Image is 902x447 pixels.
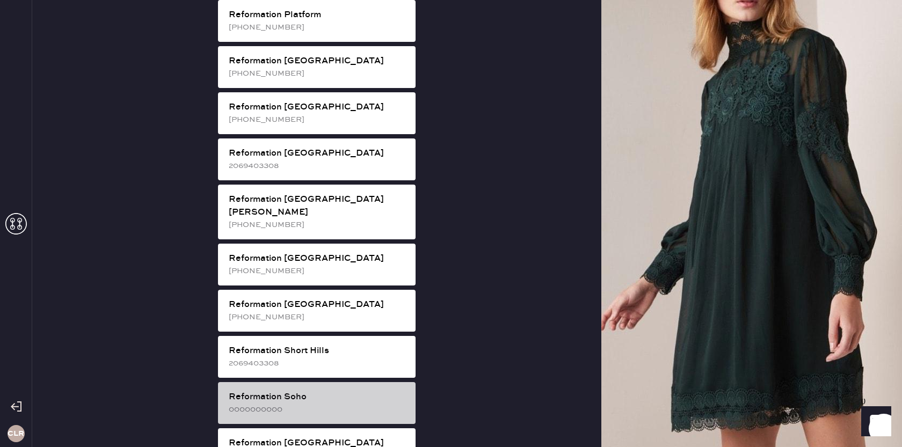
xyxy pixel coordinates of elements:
[229,101,407,114] div: Reformation [GEOGRAPHIC_DATA]
[229,147,407,160] div: Reformation [GEOGRAPHIC_DATA]
[229,252,407,265] div: Reformation [GEOGRAPHIC_DATA]
[8,430,24,437] h3: CLR
[229,391,407,404] div: Reformation Soho
[229,219,407,231] div: [PHONE_NUMBER]
[229,357,407,369] div: 2069403308
[229,9,407,21] div: Reformation Platform
[229,345,407,357] div: Reformation Short Hills
[229,114,407,126] div: [PHONE_NUMBER]
[229,193,407,219] div: Reformation [GEOGRAPHIC_DATA][PERSON_NAME]
[229,55,407,68] div: Reformation [GEOGRAPHIC_DATA]
[229,298,407,311] div: Reformation [GEOGRAPHIC_DATA]
[229,265,407,277] div: [PHONE_NUMBER]
[229,21,407,33] div: [PHONE_NUMBER]
[229,311,407,323] div: [PHONE_NUMBER]
[851,399,897,445] iframe: Front Chat
[229,160,407,172] div: 2069403308
[229,404,407,415] div: 0000000000
[229,68,407,79] div: [PHONE_NUMBER]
